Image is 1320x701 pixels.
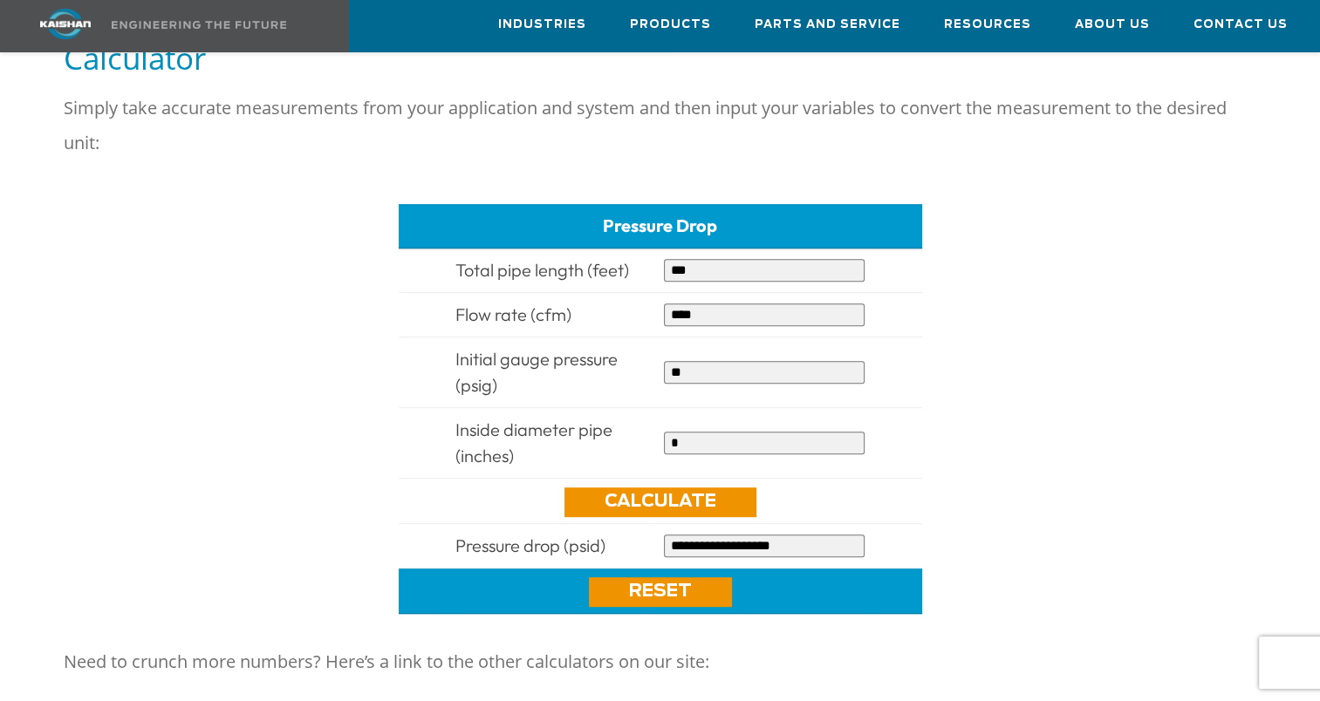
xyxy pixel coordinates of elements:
span: Industries [498,15,586,35]
p: Simply take accurate measurements from your application and system and then input your variables ... [64,91,1257,160]
span: Pressure Drop [603,214,717,236]
span: Resources [944,15,1031,35]
span: Contact Us [1193,15,1288,35]
span: Total pipe length (feet) [455,259,629,281]
a: Resources [944,1,1031,48]
a: Reset [589,577,732,607]
span: Parts and Service [755,15,900,35]
a: About Us [1075,1,1150,48]
a: Products [630,1,711,48]
span: Flow rate (cfm) [455,303,571,325]
img: Engineering the future [112,21,286,29]
span: Inside diameter pipe (inches) [455,419,612,466]
span: Initial gauge pressure (psig) [455,348,618,396]
span: Products [630,15,711,35]
span: Pressure drop (psid) [455,534,605,556]
a: Industries [498,1,586,48]
p: Need to crunch more numbers? Here’s a link to the other calculators on our site: [64,644,1257,679]
a: Parts and Service [755,1,900,48]
a: Contact Us [1193,1,1288,48]
span: About Us [1075,15,1150,35]
a: Calculate [564,487,756,517]
h5: Calculator [64,38,1257,78]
